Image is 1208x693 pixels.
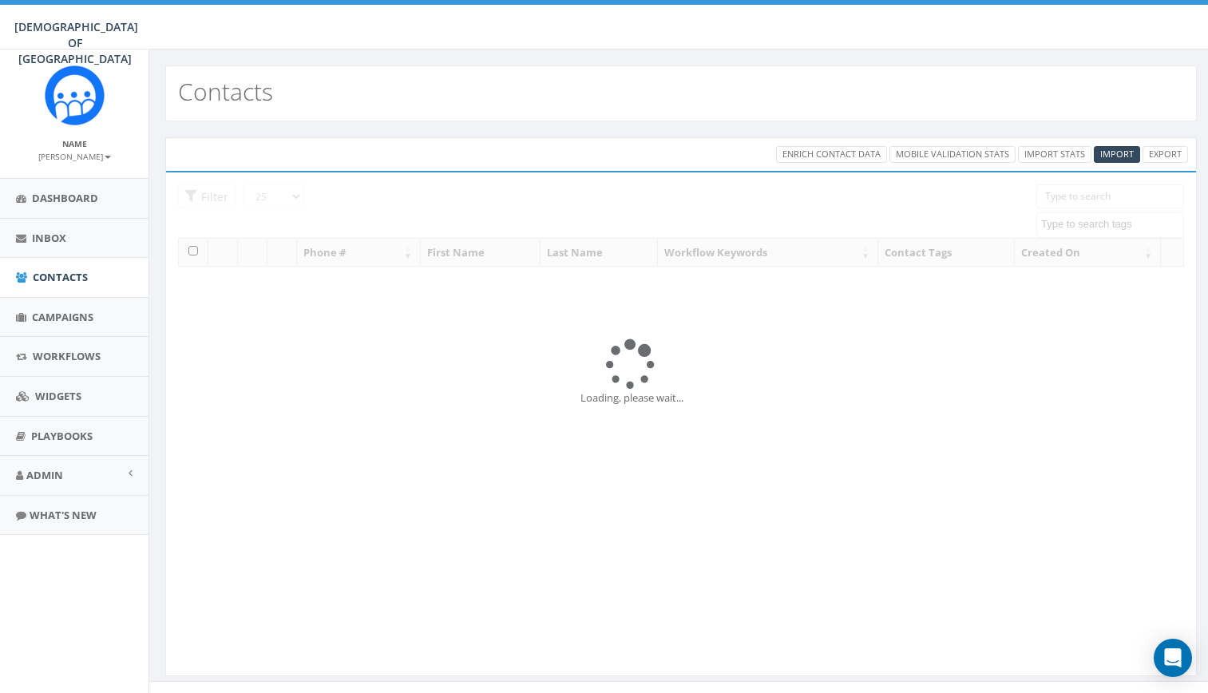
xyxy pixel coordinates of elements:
a: Import [1094,146,1140,163]
a: Export [1143,146,1188,163]
span: Inbox [32,231,66,245]
a: Enrich Contact Data [776,146,887,163]
h2: Contacts [178,78,273,105]
small: Name [62,138,87,149]
span: Playbooks [31,429,93,443]
span: Enrich Contact Data [782,148,881,160]
span: Dashboard [32,191,98,205]
span: What's New [30,508,97,522]
div: Open Intercom Messenger [1154,639,1192,677]
span: Contacts [33,270,88,284]
span: Import [1100,148,1134,160]
a: [PERSON_NAME] [38,148,111,163]
span: Workflows [33,349,101,363]
a: Mobile Validation Stats [889,146,1016,163]
span: CSV files only [1100,148,1134,160]
img: Rally_Corp_Icon.png [45,65,105,125]
div: Loading, please wait... [580,390,782,406]
span: [DEMOGRAPHIC_DATA] OF [GEOGRAPHIC_DATA] [14,19,138,66]
span: Widgets [35,389,81,403]
a: Import Stats [1018,146,1091,163]
small: [PERSON_NAME] [38,151,111,162]
span: Campaigns [32,310,93,324]
span: Admin [26,468,63,482]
